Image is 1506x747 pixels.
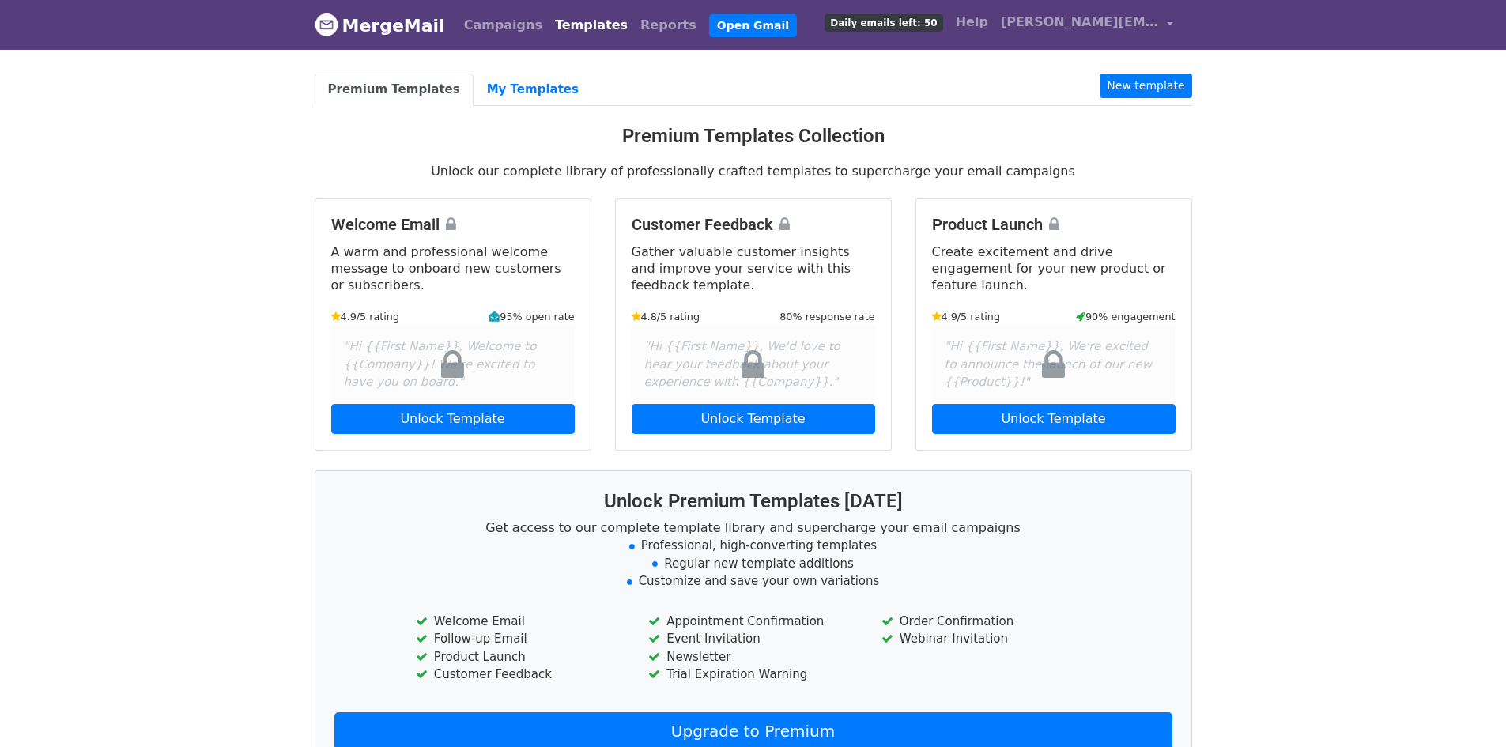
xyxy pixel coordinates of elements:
small: 4.9/5 rating [932,309,1001,324]
a: MergeMail [315,9,445,42]
small: 90% engagement [1076,309,1176,324]
a: [PERSON_NAME][EMAIL_ADDRESS][PERSON_NAME][DOMAIN_NAME] [995,6,1180,43]
li: Webinar Invitation [881,630,1090,648]
span: Daily emails left: 50 [825,14,942,32]
h4: Customer Feedback [632,215,875,234]
a: Unlock Template [331,404,575,434]
a: Open Gmail [709,14,797,37]
h3: Premium Templates Collection [315,125,1192,148]
small: 95% open rate [489,309,574,324]
a: Templates [549,9,634,41]
li: Customer Feedback [416,666,625,684]
li: Product Launch [416,648,625,666]
li: Trial Expiration Warning [648,666,857,684]
div: "Hi {{First Name}}, We're excited to announce the launch of our new {{Product}}!" [932,325,1176,404]
a: Reports [634,9,703,41]
a: Premium Templates [315,74,474,106]
h3: Unlock Premium Templates [DATE] [334,490,1172,513]
p: Get access to our complete template library and supercharge your email campaigns [334,519,1172,536]
small: 80% response rate [779,309,874,324]
a: Campaigns [458,9,549,41]
li: Regular new template additions [334,555,1172,573]
li: Event Invitation [648,630,857,648]
a: My Templates [474,74,592,106]
li: Professional, high-converting templates [334,537,1172,555]
li: Customize and save your own variations [334,572,1172,590]
a: New template [1100,74,1191,98]
li: Appointment Confirmation [648,613,857,631]
img: MergeMail logo [315,13,338,36]
div: "Hi {{First Name}}, We'd love to hear your feedback about your experience with {{Company}}." [632,325,875,404]
li: Follow-up Email [416,630,625,648]
span: [PERSON_NAME][EMAIL_ADDRESS][PERSON_NAME][DOMAIN_NAME] [1001,13,1159,32]
a: Unlock Template [632,404,875,434]
a: Daily emails left: 50 [818,6,949,38]
small: 4.8/5 rating [632,309,700,324]
a: Unlock Template [932,404,1176,434]
li: Welcome Email [416,613,625,631]
h4: Welcome Email [331,215,575,234]
h4: Product Launch [932,215,1176,234]
p: A warm and professional welcome message to onboard new customers or subscribers. [331,243,575,293]
small: 4.9/5 rating [331,309,400,324]
p: Gather valuable customer insights and improve your service with this feedback template. [632,243,875,293]
div: "Hi {{First Name}}, Welcome to {{Company}}! We're excited to have you on board." [331,325,575,404]
a: Help [949,6,995,38]
li: Newsletter [648,648,857,666]
p: Unlock our complete library of professionally crafted templates to supercharge your email campaigns [315,163,1192,179]
li: Order Confirmation [881,613,1090,631]
p: Create excitement and drive engagement for your new product or feature launch. [932,243,1176,293]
